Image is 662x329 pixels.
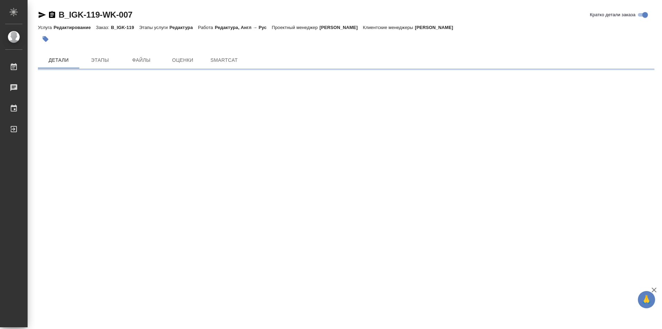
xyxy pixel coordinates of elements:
p: Услуга [38,25,53,30]
p: Проектный менеджер [272,25,319,30]
p: B_IGK-119 [111,25,139,30]
p: [PERSON_NAME] [415,25,458,30]
button: Скопировать ссылку [48,11,56,19]
p: Работа [198,25,215,30]
span: SmartCat [208,56,241,65]
a: B_IGK-119-WK-007 [59,10,132,19]
span: Детали [42,56,75,65]
span: Файлы [125,56,158,65]
p: Редактура [170,25,198,30]
p: Редактура, Англ → Рус [215,25,272,30]
span: Оценки [166,56,199,65]
button: Скопировать ссылку для ЯМессенджера [38,11,46,19]
button: Добавить тэг [38,31,53,47]
span: Этапы [83,56,117,65]
button: 🙏 [638,291,655,308]
span: Кратко детали заказа [590,11,635,18]
p: [PERSON_NAME] [320,25,363,30]
p: Заказ: [96,25,111,30]
p: Этапы услуги [139,25,170,30]
p: Редактирование [53,25,96,30]
span: 🙏 [641,292,652,307]
p: Клиентские менеджеры [363,25,415,30]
